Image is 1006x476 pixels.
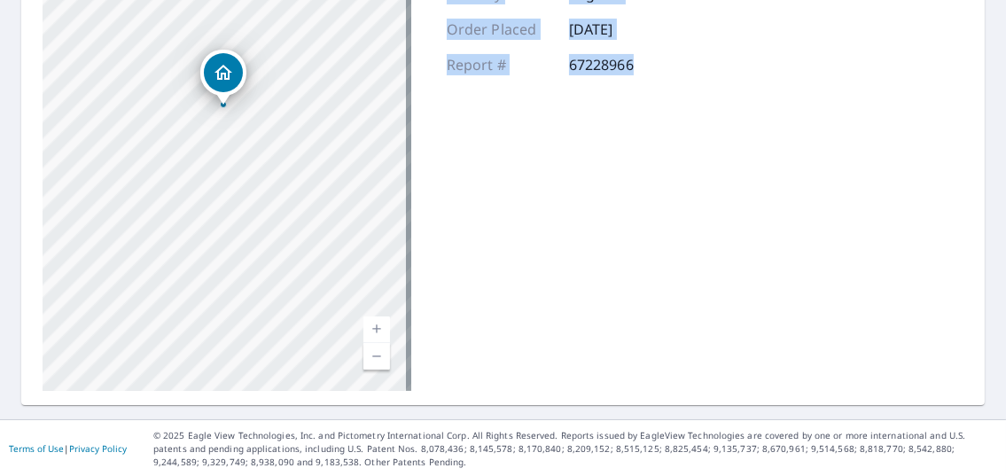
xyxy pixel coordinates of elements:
[69,442,127,455] a: Privacy Policy
[363,316,390,343] a: Current Level 17, Zoom In
[447,54,553,75] p: Report #
[447,19,553,40] p: Order Placed
[9,443,127,454] p: |
[363,343,390,370] a: Current Level 17, Zoom Out
[9,442,64,455] a: Terms of Use
[153,429,997,469] p: © 2025 Eagle View Technologies, Inc. and Pictometry International Corp. All Rights Reserved. Repo...
[569,54,675,75] p: 67228966
[200,50,246,105] div: Dropped pin, building 1, Residential property, 500 W Merrill Ave Fairfield, IA 52556
[569,19,675,40] p: [DATE]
